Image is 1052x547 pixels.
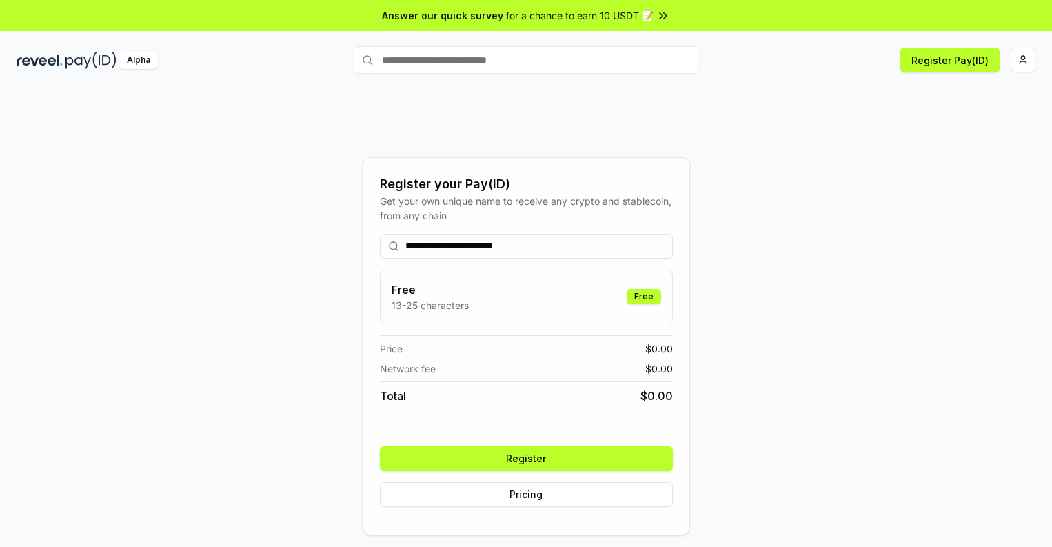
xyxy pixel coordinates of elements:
[380,175,673,194] div: Register your Pay(ID)
[380,388,406,404] span: Total
[627,289,661,304] div: Free
[380,446,673,471] button: Register
[17,52,63,69] img: reveel_dark
[380,361,436,376] span: Network fee
[65,52,117,69] img: pay_id
[645,341,673,356] span: $ 0.00
[645,361,673,376] span: $ 0.00
[506,8,654,23] span: for a chance to earn 10 USDT 📝
[640,388,673,404] span: $ 0.00
[119,52,158,69] div: Alpha
[382,8,503,23] span: Answer our quick survey
[900,48,1000,72] button: Register Pay(ID)
[392,298,469,312] p: 13-25 characters
[380,341,403,356] span: Price
[380,194,673,223] div: Get your own unique name to receive any crypto and stablecoin, from any chain
[392,281,469,298] h3: Free
[380,482,673,507] button: Pricing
